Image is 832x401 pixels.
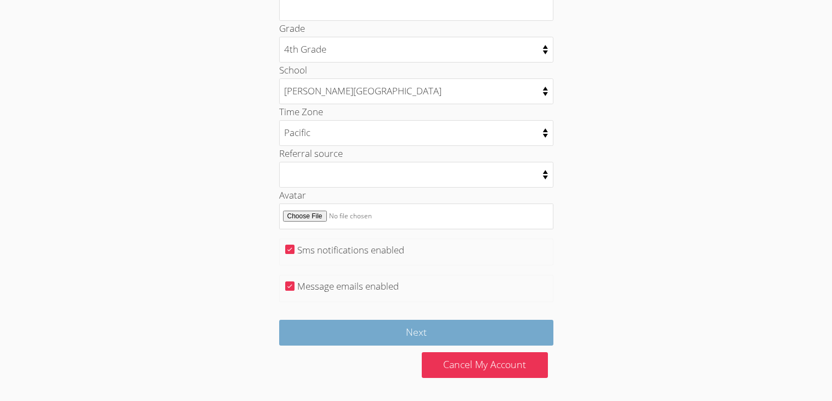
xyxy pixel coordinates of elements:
[279,22,305,35] label: Grade
[279,147,343,160] label: Referral source
[279,105,323,118] label: Time Zone
[297,280,399,292] label: Message emails enabled
[297,244,404,256] label: Sms notifications enabled
[279,320,553,346] input: Next
[279,189,306,201] label: Avatar
[422,352,548,378] a: Cancel My Account
[279,64,307,76] label: School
